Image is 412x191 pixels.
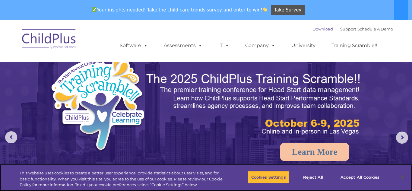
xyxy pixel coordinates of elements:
[396,170,409,184] button: Close
[114,40,154,52] a: Software
[280,143,349,161] a: Learn More
[312,27,393,31] font: |
[84,65,109,69] span: Phone number
[19,25,79,55] img: ChildPlus by Procare Solutions
[312,27,333,31] a: Download
[294,171,332,183] button: Reject All
[337,171,383,183] button: Accept All Cookies
[263,7,267,12] img: 👏
[340,27,356,31] a: Support
[20,170,227,188] div: This website uses cookies to create a better user experience, provide statistics about user visit...
[274,5,301,15] span: Take Survey
[92,7,97,12] img: ✅
[158,40,208,52] a: Assessments
[285,40,322,52] a: University
[357,27,393,31] a: Schedule A Demo
[212,40,235,52] a: IT
[84,40,102,44] span: Last name
[271,5,305,15] a: Take Survey
[239,40,281,52] a: Company
[248,171,289,183] button: Cookies Settings
[325,40,383,52] a: Training Scramble!!
[89,4,270,16] span: Your insights needed! Take the child care trends survey and enter to win!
